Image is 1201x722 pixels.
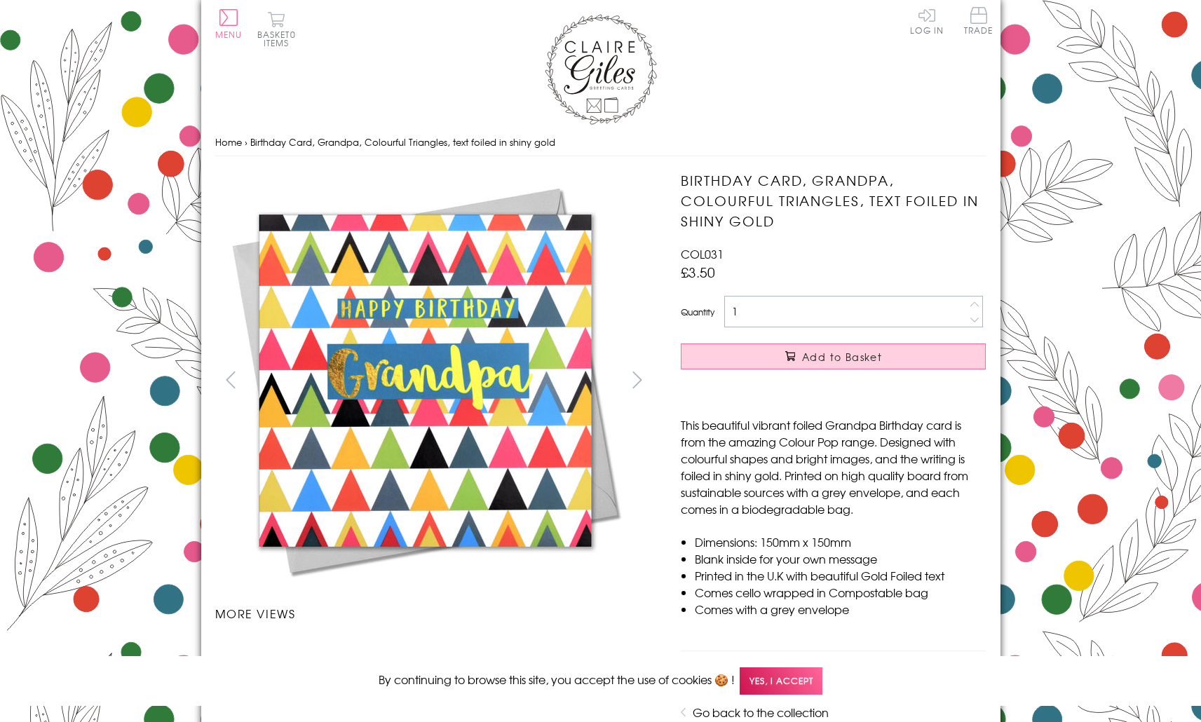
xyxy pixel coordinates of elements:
[250,135,555,149] span: Birthday Card, Grandpa, Colourful Triangles, text foiled in shiny gold
[740,667,822,695] span: Yes, I accept
[215,170,635,591] img: Birthday Card, Grandpa, Colourful Triangles, text foiled in shiny gold
[964,7,993,37] a: Trade
[695,584,986,601] li: Comes cello wrapped in Compostable bag
[215,135,242,149] a: Home
[215,9,243,39] button: Menu
[489,653,489,653] img: Birthday Card, Grandpa, Colourful Triangles, text foiled in shiny gold
[264,28,296,49] span: 0 items
[681,170,986,231] h1: Birthday Card, Grandpa, Colourful Triangles, text foiled in shiny gold
[215,364,247,395] button: prev
[545,14,657,125] img: Claire Giles Greetings Cards
[215,28,243,41] span: Menu
[681,343,986,369] button: Add to Basket
[325,636,434,667] li: Carousel Page 2
[681,306,714,318] label: Quantity
[245,135,247,149] span: ›
[695,601,986,618] li: Comes with a grey envelope
[802,350,882,364] span: Add to Basket
[681,262,715,282] span: £3.50
[964,7,993,34] span: Trade
[695,533,986,550] li: Dimensions: 150mm x 150mm
[681,245,724,262] span: COL031
[695,550,986,567] li: Blank inside for your own message
[379,653,379,653] img: Birthday Card, Grandpa, Colourful Triangles, text foiled in shiny gold
[543,636,653,667] li: Carousel Page 4
[215,636,325,667] li: Carousel Page 1 (Current Slide)
[269,653,270,653] img: Birthday Card, Grandpa, Colourful Triangles, text foiled in shiny gold
[693,704,829,721] a: Go back to the collection
[910,7,944,34] a: Log In
[653,170,1073,591] img: Birthday Card, Grandpa, Colourful Triangles, text foiled in shiny gold
[215,128,986,157] nav: breadcrumbs
[695,567,986,584] li: Printed in the U.K with beautiful Gold Foiled text
[621,364,653,395] button: next
[434,636,543,667] li: Carousel Page 3
[257,11,296,47] button: Basket0 items
[215,636,653,697] ul: Carousel Pagination
[681,416,986,517] p: This beautiful vibrant foiled Grandpa Birthday card is from the amazing Colour Pop range. Designe...
[598,653,599,653] img: Birthday Card, Grandpa, Colourful Triangles, text foiled in shiny gold
[215,605,653,622] h3: More views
